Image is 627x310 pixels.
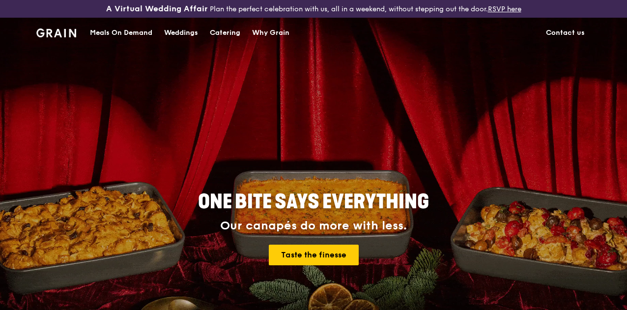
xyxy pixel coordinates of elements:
[137,219,490,233] div: Our canapés do more with less.
[488,5,521,13] a: RSVP here
[158,18,204,48] a: Weddings
[204,18,246,48] a: Catering
[540,18,591,48] a: Contact us
[252,18,289,48] div: Why Grain
[90,18,152,48] div: Meals On Demand
[269,245,359,265] a: Taste the finesse
[36,17,76,47] a: GrainGrain
[106,4,208,14] h3: A Virtual Wedding Affair
[246,18,295,48] a: Why Grain
[36,28,76,37] img: Grain
[198,190,429,214] span: ONE BITE SAYS EVERYTHING
[164,18,198,48] div: Weddings
[105,4,523,14] div: Plan the perfect celebration with us, all in a weekend, without stepping out the door.
[210,18,240,48] div: Catering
